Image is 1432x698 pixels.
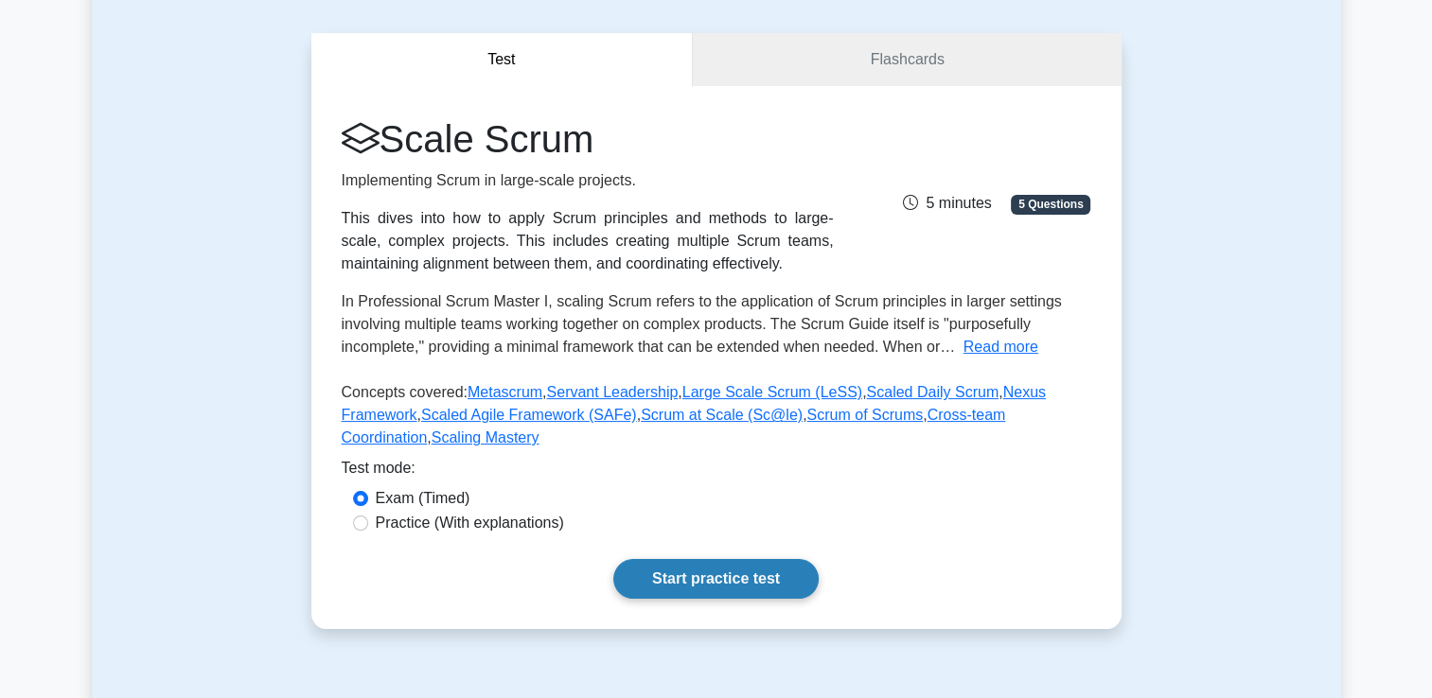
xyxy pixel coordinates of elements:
[468,384,542,400] a: Metascrum
[342,457,1091,487] div: Test mode:
[1011,195,1090,214] span: 5 Questions
[613,559,819,599] a: Start practice test
[376,487,470,510] label: Exam (Timed)
[546,384,678,400] a: Servant Leadership
[682,384,862,400] a: Large Scale Scrum (LeSS)
[641,407,803,423] a: Scrum at Scale (Sc@le)
[903,195,991,211] span: 5 minutes
[342,293,1062,355] span: In Professional Scrum Master I, scaling Scrum refers to the application of Scrum principles in la...
[866,384,999,400] a: Scaled Daily Scrum
[376,512,564,534] label: Practice (With explanations)
[311,33,694,87] button: Test
[964,336,1038,358] button: Read more
[693,33,1121,87] a: Flashcards
[806,407,923,423] a: Scrum of Scrums
[432,429,539,445] a: Scaling Mastery
[342,381,1091,457] p: Concepts covered: , , , , , , , , ,
[342,116,834,162] h1: Scale Scrum
[342,207,834,275] div: This dives into how to apply Scrum principles and methods to large-scale, complex projects. This ...
[342,169,834,192] p: Implementing Scrum in large-scale projects.
[421,407,637,423] a: Scaled Agile Framework (SAFe)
